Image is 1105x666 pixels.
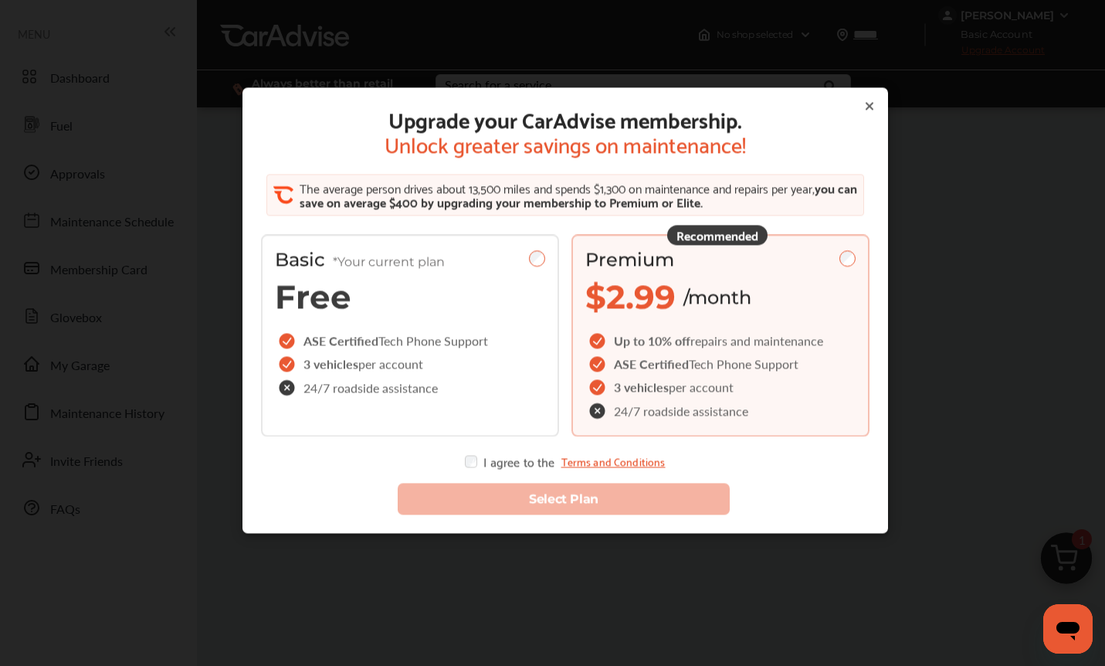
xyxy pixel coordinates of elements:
[589,334,608,349] img: checkIcon.6d469ec1.svg
[273,185,293,206] img: CA_CheckIcon.cf4f08d4.svg
[614,379,669,396] span: 3 vehicles
[589,357,608,372] img: checkIcon.6d469ec1.svg
[614,355,689,373] span: ASE Certified
[669,379,734,396] span: per account
[275,277,351,318] span: Free
[333,255,445,270] span: *Your current plan
[299,178,814,199] span: The average person drives about 13,500 miles and spends $1,300 on maintenance and repairs per year,
[589,380,608,396] img: checkIcon.6d469ec1.svg
[689,355,798,373] span: Tech Phone Support
[299,178,856,212] span: you can save on average $400 by upgrading your membership to Premium or Elite.
[667,226,768,246] div: Recommended
[614,405,748,417] span: 24/7 roadside assistance
[303,332,378,350] span: ASE Certified
[279,334,297,349] img: checkIcon.6d469ec1.svg
[589,403,608,420] img: check-cross-icon.c68f34ea.svg
[385,107,746,131] span: Upgrade your CarAdvise membership.
[585,249,674,271] span: Premium
[1043,604,1093,654] iframe: Button to launch messaging window
[683,286,751,308] span: /month
[614,332,690,350] span: Up to 10% off
[279,357,297,372] img: checkIcon.6d469ec1.svg
[585,277,676,318] span: $2.99
[303,382,438,394] span: 24/7 roadside assistance
[385,131,746,156] span: Unlock greater savings on maintenance!
[465,456,665,468] div: I agree to the
[303,355,358,373] span: 3 vehicles
[690,332,823,350] span: repairs and maintenance
[561,456,665,468] a: Terms and Conditions
[275,249,445,271] span: Basic
[358,355,423,373] span: per account
[279,380,297,396] img: check-cross-icon.c68f34ea.svg
[378,332,488,350] span: Tech Phone Support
